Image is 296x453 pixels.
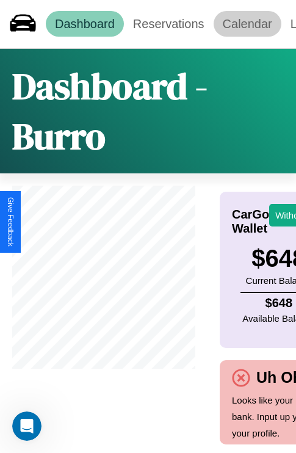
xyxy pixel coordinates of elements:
[12,411,42,441] iframe: Intercom live chat
[214,11,281,37] a: Calendar
[124,11,214,37] a: Reservations
[232,208,269,236] h4: CarGo Wallet
[6,197,15,247] div: Give Feedback
[12,61,284,161] h1: Dashboard - Burro
[46,11,124,37] a: Dashboard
